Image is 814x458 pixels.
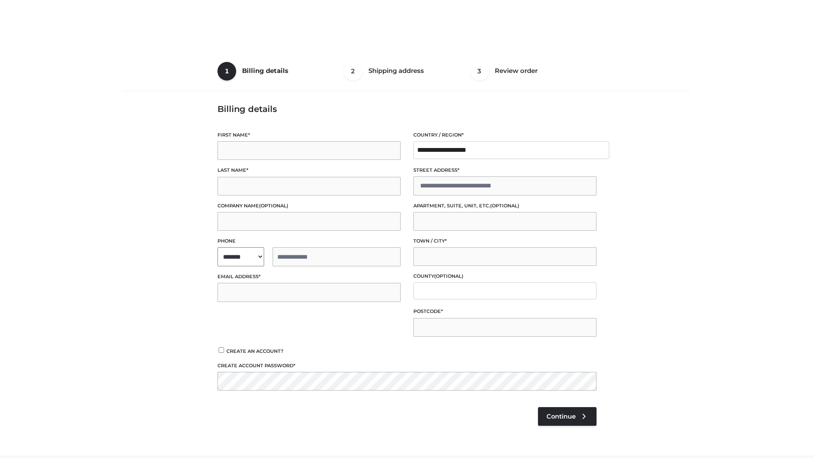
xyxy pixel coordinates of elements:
h3: Billing details [217,104,597,114]
span: 3 [470,62,489,81]
span: Billing details [242,67,288,75]
span: 1 [217,62,236,81]
span: 2 [344,62,362,81]
span: (optional) [490,203,519,209]
span: (optional) [259,203,288,209]
label: Company name [217,202,401,210]
span: Continue [546,413,576,420]
label: Postcode [413,307,597,316]
label: Create account password [217,362,597,370]
input: Create an account? [217,347,225,353]
span: Shipping address [368,67,424,75]
label: County [413,272,597,280]
span: (optional) [434,273,463,279]
label: Apartment, suite, unit, etc. [413,202,597,210]
span: Create an account? [226,348,284,354]
label: Email address [217,273,401,281]
label: Town / City [413,237,597,245]
label: Last name [217,166,401,174]
label: Phone [217,237,401,245]
a: Continue [538,407,597,426]
label: Country / Region [413,131,597,139]
span: Review order [495,67,538,75]
label: Street address [413,166,597,174]
label: First name [217,131,401,139]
